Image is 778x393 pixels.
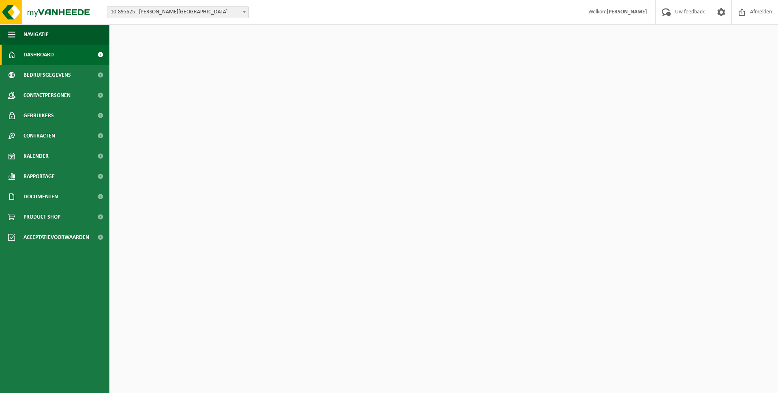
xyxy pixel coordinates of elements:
[24,146,49,166] span: Kalender
[107,6,248,18] span: 10-895625 - JONCKHEERE PETER - OOSTNIEUWKERKE
[24,45,54,65] span: Dashboard
[24,126,55,146] span: Contracten
[24,207,60,227] span: Product Shop
[24,187,58,207] span: Documenten
[24,227,89,247] span: Acceptatievoorwaarden
[607,9,647,15] strong: [PERSON_NAME]
[24,166,55,187] span: Rapportage
[24,105,54,126] span: Gebruikers
[107,6,249,18] span: 10-895625 - JONCKHEERE PETER - OOSTNIEUWKERKE
[24,24,49,45] span: Navigatie
[24,85,71,105] span: Contactpersonen
[24,65,71,85] span: Bedrijfsgegevens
